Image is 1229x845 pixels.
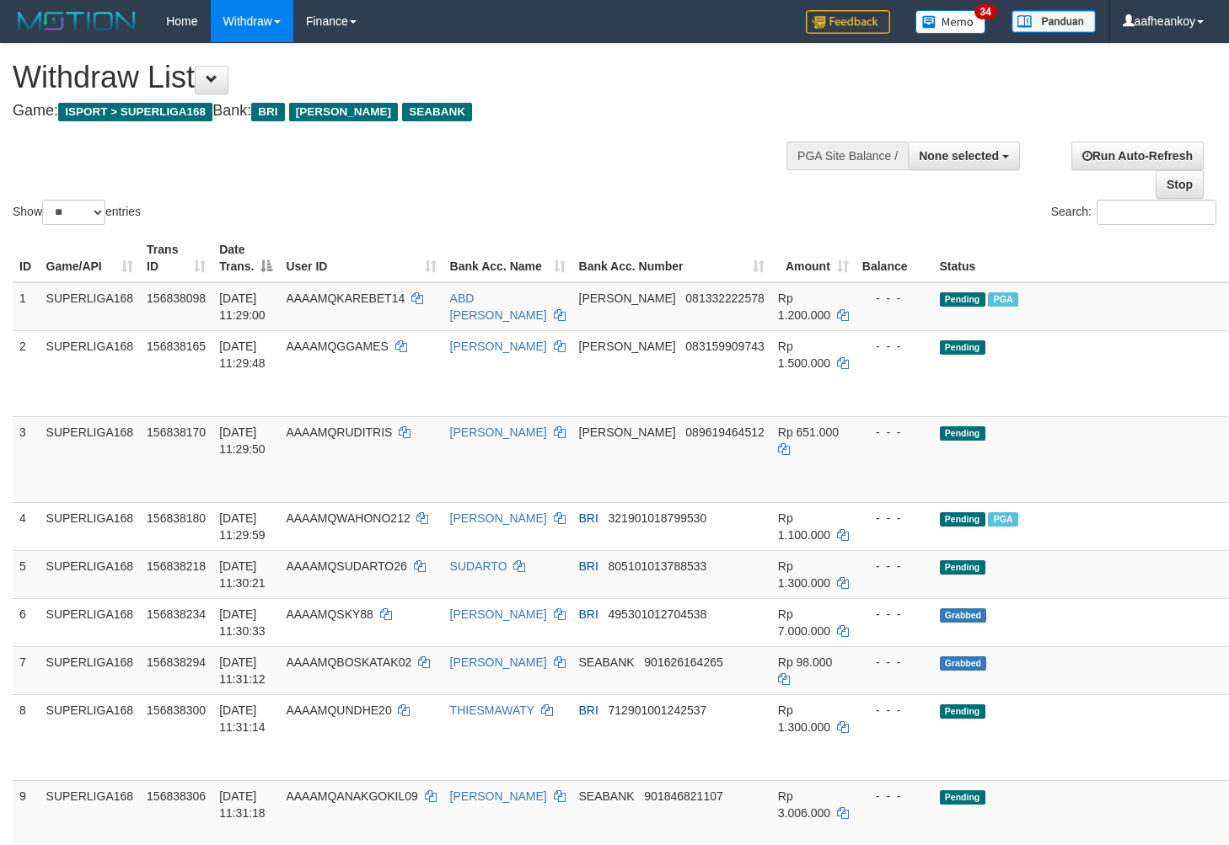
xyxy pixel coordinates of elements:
td: 3 [13,416,40,502]
td: 4 [13,502,40,550]
td: 1 [13,282,40,331]
a: ABD [PERSON_NAME] [450,291,547,322]
th: Game/API: activate to sort column ascending [40,234,141,282]
span: AAAAMQSUDARTO26 [286,559,406,573]
td: 8 [13,694,40,780]
span: [PERSON_NAME] [579,340,676,353]
td: 5 [13,550,40,598]
th: Amount: activate to sort column ascending [771,234,856,282]
td: SUPERLIGA168 [40,416,141,502]
span: Copy 805101013788533 to clipboard [609,559,707,573]
span: BRI [579,559,598,573]
span: [DATE] 11:29:48 [219,340,266,370]
td: 2 [13,330,40,416]
span: [PERSON_NAME] [289,103,398,121]
span: 156838300 [147,703,206,717]
span: Copy 901626164265 to clipboard [644,655,722,669]
span: Pending [940,560,985,575]
th: Bank Acc. Name: activate to sort column ascending [443,234,572,282]
span: BRI [579,703,598,717]
a: [PERSON_NAME] [450,340,547,353]
div: - - - [862,702,926,719]
div: - - - [862,290,926,307]
span: Rp 651.000 [778,425,839,439]
span: AAAAMQANAKGOKIL09 [286,789,417,803]
a: [PERSON_NAME] [450,789,547,803]
span: None selected [919,149,999,163]
span: Pending [940,704,985,719]
span: 156838180 [147,511,206,525]
span: [DATE] 11:30:33 [219,607,266,638]
span: AAAAMQWAHONO212 [286,511,410,525]
span: 34 [974,4,997,19]
span: Copy 495301012704538 to clipboard [609,607,707,621]
span: Rp 1.100.000 [778,511,830,542]
th: Bank Acc. Number: activate to sort column ascending [572,234,771,282]
h1: Withdraw List [13,61,802,94]
span: Grabbed [940,656,987,671]
a: [PERSON_NAME] [450,607,547,621]
span: Pending [940,790,985,805]
a: THIESMAWATY [450,703,534,717]
span: Rp 1.300.000 [778,703,830,734]
span: AAAAMQGGAMES [286,340,388,353]
span: BRI [579,511,598,525]
span: ISPORT > SUPERLIGA168 [58,103,212,121]
span: AAAAMQKAREBET14 [286,291,405,305]
td: 7 [13,646,40,694]
span: Copy 901846821107 to clipboard [644,789,722,803]
a: Run Auto-Refresh [1071,142,1204,170]
span: Copy 089619464512 to clipboard [685,425,764,439]
th: ID [13,234,40,282]
a: [PERSON_NAME] [450,511,547,525]
span: Rp 1.500.000 [778,340,830,370]
div: - - - [862,424,926,441]
td: SUPERLIGA168 [40,282,141,331]
span: 156838098 [147,291,206,305]
td: SUPERLIGA168 [40,330,141,416]
td: SUPERLIGA168 [40,598,141,646]
th: Balance [856,234,933,282]
img: MOTION_logo.png [13,8,141,34]
span: AAAAMQUNDHE20 [286,703,391,717]
td: SUPERLIGA168 [40,502,141,550]
div: - - - [862,558,926,575]
img: Button%20Memo.svg [915,10,986,34]
td: SUPERLIGA168 [40,646,141,694]
div: - - - [862,606,926,623]
a: Stop [1156,170,1204,199]
h4: Game: Bank: [13,103,802,120]
label: Search: [1051,200,1216,225]
span: AAAAMQRUDITRIS [286,425,392,439]
div: - - - [862,338,926,355]
div: PGA Site Balance / [786,142,908,170]
span: 156838165 [147,340,206,353]
th: Date Trans.: activate to sort column descending [212,234,279,282]
span: [DATE] 11:29:50 [219,425,266,456]
a: [PERSON_NAME] [450,425,547,439]
span: AAAAMQSKY88 [286,607,373,621]
span: Copy 321901018799530 to clipboard [609,511,707,525]
span: 156838294 [147,655,206,669]
span: SEABANK [402,103,472,121]
th: Trans ID: activate to sort column ascending [140,234,212,282]
span: [DATE] 11:31:18 [219,789,266,820]
select: Showentries [42,200,105,225]
span: [PERSON_NAME] [579,291,676,305]
div: - - - [862,654,926,671]
span: Rp 1.300.000 [778,559,830,590]
span: [DATE] 11:29:59 [219,511,266,542]
span: 156838170 [147,425,206,439]
span: Rp 7.000.000 [778,607,830,638]
span: Copy 083159909743 to clipboard [685,340,764,353]
span: Marked by aafheankoy [988,292,1017,307]
span: Rp 98.000 [778,655,833,669]
span: 156838234 [147,607,206,621]
span: SEABANK [579,789,635,803]
span: Rp 1.200.000 [778,291,830,322]
span: BRI [579,607,598,621]
span: Copy 081332222578 to clipboard [685,291,764,305]
span: Pending [940,426,985,441]
span: [DATE] 11:30:21 [219,559,266,590]
span: Copy 712901001242537 to clipboard [609,703,707,717]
